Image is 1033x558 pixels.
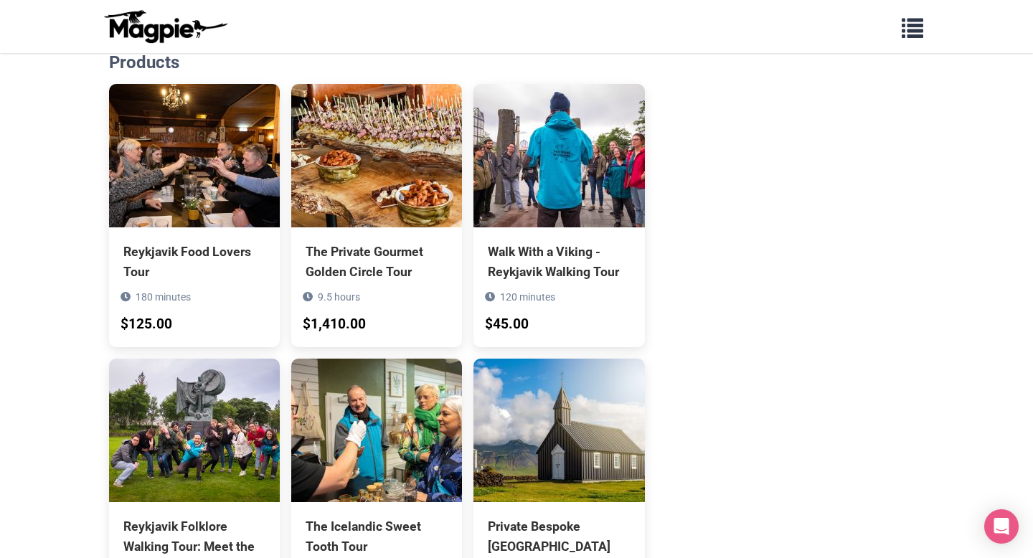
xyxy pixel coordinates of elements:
[291,359,462,502] img: The Icelandic Sweet Tooth Tour
[109,359,280,502] img: Reykjavik Folklore Walking Tour: Meet the Elves, Trolls & Ghosts of Iceland
[306,242,448,282] div: The Private Gourmet Golden Circle Tour
[984,509,1019,544] div: Open Intercom Messenger
[473,84,644,227] img: Walk With a Viking - Reykjavik Walking Tour
[109,52,645,73] h2: Products
[136,291,191,303] span: 180 minutes
[109,84,280,227] img: Reykjavik Food Lovers Tour
[485,313,529,336] div: $45.00
[291,84,462,227] img: The Private Gourmet Golden Circle Tour
[100,9,230,44] img: logo-ab69f6fb50320c5b225c76a69d11143b.png
[473,84,644,346] a: Walk With a Viking - Reykjavik Walking Tour 120 minutes $45.00
[306,516,448,557] div: The Icelandic Sweet Tooth Tour
[488,242,630,282] div: Walk With a Viking - Reykjavik Walking Tour
[473,359,644,502] img: Private Bespoke Snaefellsnes Peninsula Tour
[318,291,360,303] span: 9.5 hours
[123,242,265,282] div: Reykjavik Food Lovers Tour
[291,84,462,346] a: The Private Gourmet Golden Circle Tour 9.5 hours $1,410.00
[303,313,366,336] div: $1,410.00
[109,84,280,346] a: Reykjavik Food Lovers Tour 180 minutes $125.00
[121,313,172,336] div: $125.00
[500,291,555,303] span: 120 minutes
